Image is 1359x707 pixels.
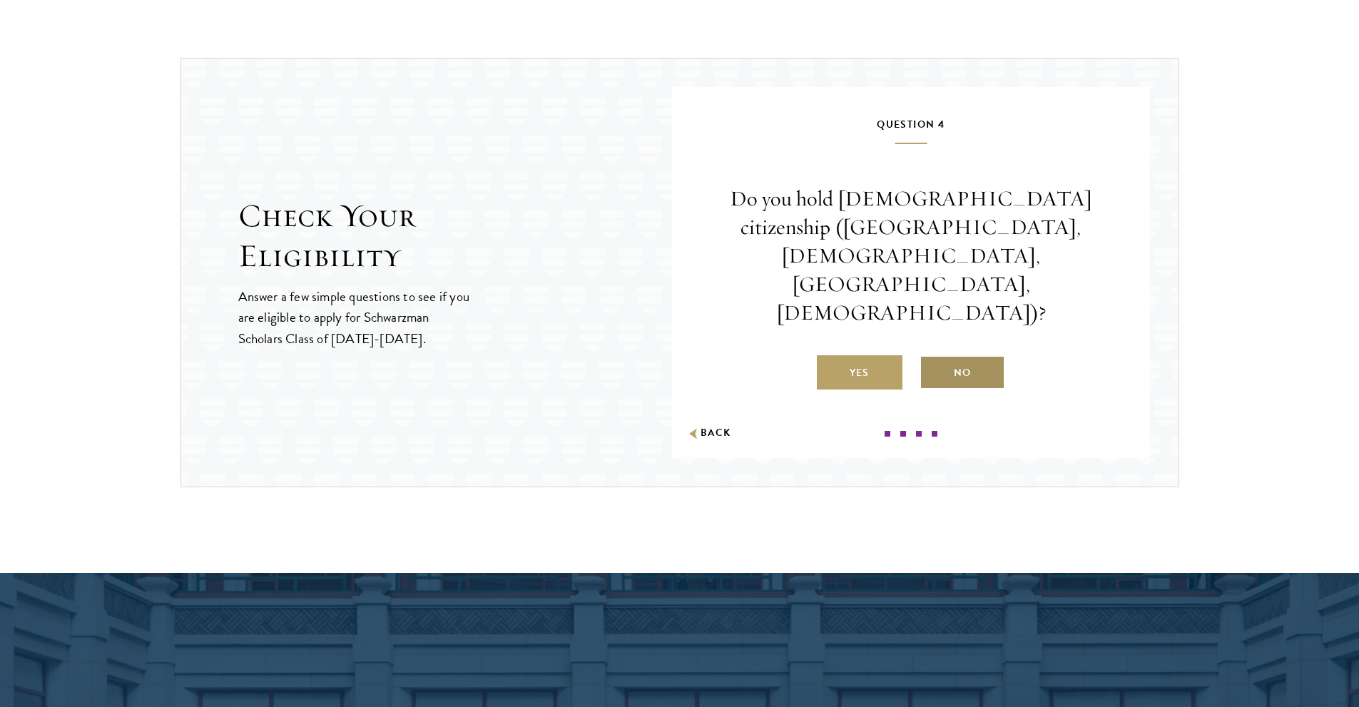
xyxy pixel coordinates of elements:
[817,355,902,390] label: Yes
[715,116,1107,144] h5: Question 4
[715,185,1107,327] p: Do you hold [DEMOGRAPHIC_DATA] citizenship ([GEOGRAPHIC_DATA], [DEMOGRAPHIC_DATA], [GEOGRAPHIC_DA...
[920,355,1005,390] label: No
[238,196,672,276] h2: Check Your Eligibility
[238,286,472,348] p: Answer a few simple questions to see if you are eligible to apply for Schwarzman Scholars Class o...
[686,426,731,441] button: Back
